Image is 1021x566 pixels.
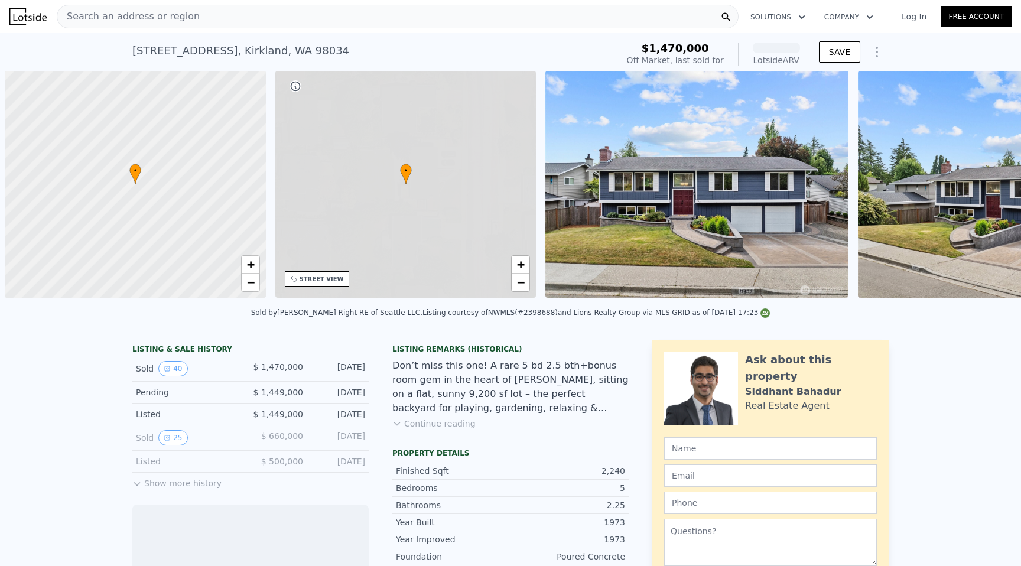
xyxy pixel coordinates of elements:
div: Lotside ARV [753,54,800,66]
div: Year Improved [396,534,510,545]
a: Free Account [941,6,1012,27]
div: • [400,164,412,184]
input: Name [664,437,877,460]
div: [DATE] [313,361,365,376]
span: $ 1,470,000 [253,362,303,372]
div: Pending [136,386,241,398]
div: Sold [136,430,241,445]
div: Siddhant Bahadur [745,385,841,399]
span: − [246,275,254,289]
div: [DATE] [313,430,365,445]
button: View historical data [158,430,187,445]
div: [DATE] [313,408,365,420]
div: 5 [510,482,625,494]
div: Sold [136,361,241,376]
div: Listed [136,456,241,467]
div: • [129,164,141,184]
div: Bedrooms [396,482,510,494]
span: + [517,257,525,272]
img: Sale: 149638049 Parcel: 98038001 [545,71,848,298]
input: Email [664,464,877,487]
button: Continue reading [392,418,476,430]
button: Company [815,6,883,28]
button: Show more history [132,473,222,489]
button: SAVE [819,41,860,63]
span: • [400,165,412,176]
div: Listing Remarks (Historical) [392,344,629,354]
img: Lotside [9,8,47,25]
a: Zoom in [512,256,529,274]
span: Search an address or region [57,9,200,24]
div: Listing courtesy of NWMLS (#2398688) and Lions Realty Group via MLS GRID as of [DATE] 17:23 [422,308,770,317]
div: 1973 [510,516,625,528]
span: − [517,275,525,289]
span: $ 660,000 [261,431,303,441]
button: Show Options [865,40,889,64]
div: Real Estate Agent [745,399,830,413]
img: NWMLS Logo [760,308,770,318]
div: Year Built [396,516,510,528]
div: [DATE] [313,456,365,467]
input: Phone [664,492,877,514]
div: Don’t miss this one! A rare 5 bd 2.5 bth+bonus room gem in the heart of [PERSON_NAME], sitting on... [392,359,629,415]
span: • [129,165,141,176]
div: Finished Sqft [396,465,510,477]
div: Listed [136,408,241,420]
div: Foundation [396,551,510,562]
div: STREET VIEW [300,275,344,284]
button: View historical data [158,361,187,376]
a: Zoom out [512,274,529,291]
span: $ 1,449,000 [253,409,303,419]
div: Property details [392,448,629,458]
div: Bathrooms [396,499,510,511]
a: Zoom out [242,274,259,291]
div: 1973 [510,534,625,545]
div: Poured Concrete [510,551,625,562]
span: $1,470,000 [642,42,709,54]
div: 2.25 [510,499,625,511]
div: 2,240 [510,465,625,477]
span: $ 500,000 [261,457,303,466]
div: [DATE] [313,386,365,398]
span: $ 1,449,000 [253,388,303,397]
div: [STREET_ADDRESS] , Kirkland , WA 98034 [132,43,349,59]
div: LISTING & SALE HISTORY [132,344,369,356]
span: + [246,257,254,272]
a: Log In [887,11,941,22]
div: Ask about this property [745,352,877,385]
div: Sold by [PERSON_NAME] Right RE of Seattle LLC . [251,308,422,317]
button: Solutions [741,6,815,28]
a: Zoom in [242,256,259,274]
div: Off Market, last sold for [627,54,724,66]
